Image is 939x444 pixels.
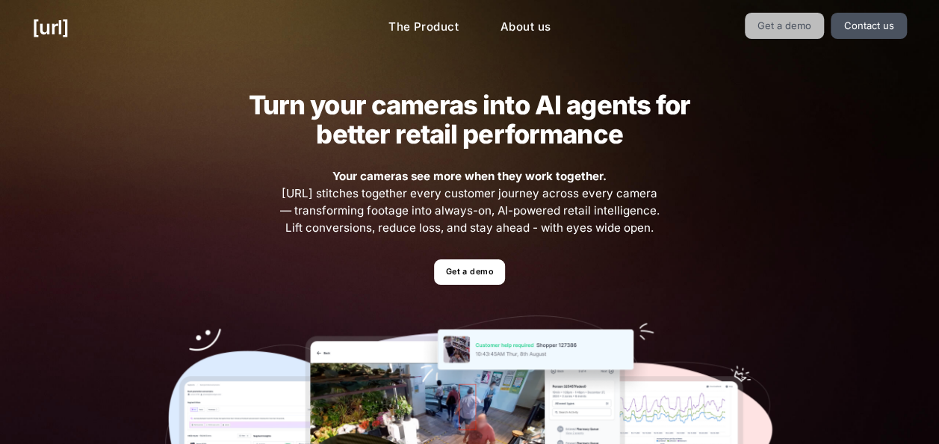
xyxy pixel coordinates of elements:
h2: Turn your cameras into AI agents for better retail performance [225,90,713,149]
a: Get a demo [745,13,825,39]
a: About us [489,13,563,42]
span: [URL] stitches together every customer journey across every camera — transforming footage into al... [278,168,662,236]
strong: Your cameras see more when they work together. [332,169,607,183]
a: The Product [376,13,471,42]
a: Contact us [831,13,907,39]
a: [URL] [32,13,69,42]
a: Get a demo [434,259,505,286]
